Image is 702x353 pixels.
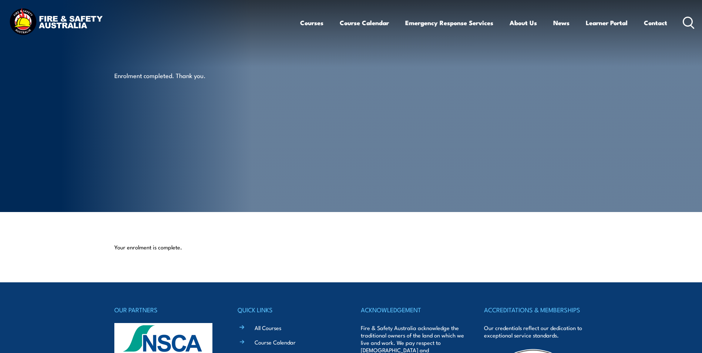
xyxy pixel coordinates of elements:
a: All Courses [255,324,281,332]
p: Your enrolment is complete. [114,243,588,251]
p: Enrolment completed. Thank you. [114,71,249,80]
h4: OUR PARTNERS [114,305,218,315]
a: Course Calendar [340,13,389,33]
h4: ACKNOWLEDGEMENT [361,305,464,315]
h4: ACCREDITATIONS & MEMBERSHIPS [484,305,588,315]
a: Emergency Response Services [405,13,493,33]
a: Courses [300,13,323,33]
a: Learner Portal [586,13,628,33]
p: Our credentials reflect our dedication to exceptional service standards. [484,324,588,339]
a: About Us [510,13,537,33]
a: News [553,13,570,33]
a: Contact [644,13,667,33]
a: Course Calendar [255,338,296,346]
h4: QUICK LINKS [238,305,341,315]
